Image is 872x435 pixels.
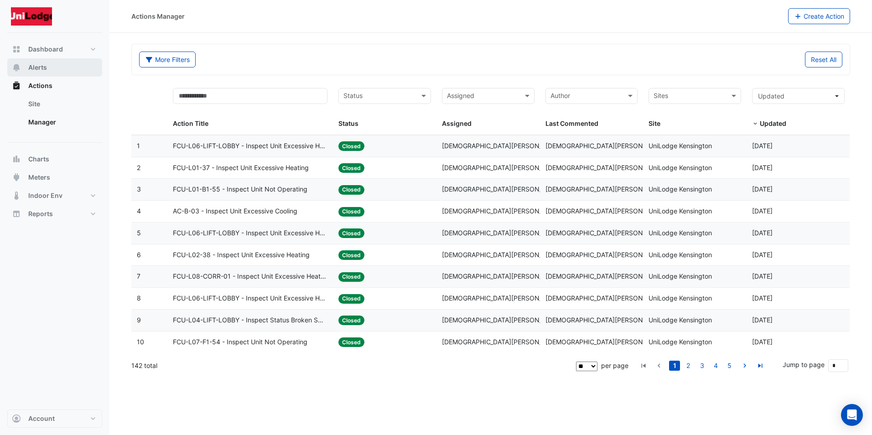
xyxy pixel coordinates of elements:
[7,186,102,205] button: Indoor Env
[783,360,825,369] label: Jump to page
[11,7,52,26] img: Company Logo
[137,229,141,237] span: 5
[173,184,307,195] span: FCU-L01-B1-55 - Inspect Unit Not Operating
[545,294,666,302] span: [DEMOGRAPHIC_DATA][PERSON_NAME]
[12,173,21,182] app-icon: Meters
[28,45,63,54] span: Dashboard
[696,361,707,371] a: 3
[752,142,773,150] span: 2025-08-06T10:13:40.534
[131,354,574,377] div: 142 total
[752,251,773,259] span: 2025-07-28T13:15:11.811
[649,142,712,150] span: UniLodge Kensington
[442,119,472,127] span: Assigned
[724,361,735,371] a: 5
[545,272,666,280] span: [DEMOGRAPHIC_DATA][PERSON_NAME]
[338,141,364,151] span: Closed
[649,207,712,215] span: UniLodge Kensington
[7,95,102,135] div: Actions
[137,142,140,150] span: 1
[442,185,563,193] span: [DEMOGRAPHIC_DATA][PERSON_NAME]
[173,141,327,151] span: FCU-L06-LIFT-LOBBY - Inspect Unit Excessive Heating
[338,294,364,304] span: Closed
[752,207,773,215] span: 2025-07-31T13:29:18.273
[338,250,364,260] span: Closed
[442,251,563,259] span: [DEMOGRAPHIC_DATA][PERSON_NAME]
[12,155,21,164] app-icon: Charts
[601,362,628,369] span: per page
[139,52,196,67] button: More Filters
[28,63,47,72] span: Alerts
[7,409,102,428] button: Account
[173,119,208,127] span: Action Title
[649,251,712,259] span: UniLodge Kensington
[28,209,53,218] span: Reports
[7,150,102,168] button: Charts
[649,338,712,346] span: UniLodge Kensington
[137,272,140,280] span: 7
[752,164,773,171] span: 2025-08-05T10:26:31.043
[442,229,563,237] span: [DEMOGRAPHIC_DATA][PERSON_NAME]
[752,316,773,324] span: 2025-07-22T14:18:24.581
[7,77,102,95] button: Actions
[649,119,660,127] span: Site
[545,185,666,193] span: [DEMOGRAPHIC_DATA][PERSON_NAME]
[758,92,784,100] span: Updated
[545,207,666,215] span: [DEMOGRAPHIC_DATA][PERSON_NAME]
[12,63,21,72] app-icon: Alerts
[173,250,310,260] span: FCU-L02-38 - Inspect Unit Excessive Heating
[683,361,694,371] a: 2
[752,294,773,302] span: 2025-07-23T12:31:43.836
[739,361,750,371] a: go to next page
[338,163,364,173] span: Closed
[7,40,102,58] button: Dashboard
[649,294,712,302] span: UniLodge Kensington
[28,191,62,200] span: Indoor Env
[137,185,141,193] span: 3
[442,316,563,324] span: [DEMOGRAPHIC_DATA][PERSON_NAME]
[668,361,681,371] li: page 1
[752,229,773,237] span: 2025-07-29T13:45:54.466
[649,229,712,237] span: UniLodge Kensington
[442,338,563,346] span: [DEMOGRAPHIC_DATA][PERSON_NAME]
[841,404,863,426] div: Open Intercom Messenger
[545,119,598,127] span: Last Commented
[12,81,21,90] app-icon: Actions
[760,119,786,127] span: Updated
[28,173,50,182] span: Meters
[173,228,327,238] span: FCU-L06-LIFT-LOBBY - Inspect Unit Excessive Heating
[338,228,364,238] span: Closed
[137,338,144,346] span: 10
[649,316,712,324] span: UniLodge Kensington
[545,142,666,150] span: [DEMOGRAPHIC_DATA][PERSON_NAME]
[12,191,21,200] app-icon: Indoor Env
[710,361,721,371] a: 4
[7,205,102,223] button: Reports
[173,206,297,217] span: AC-B-03 - Inspect Unit Excessive Cooling
[442,207,563,215] span: [DEMOGRAPHIC_DATA][PERSON_NAME]
[173,337,307,347] span: FCU-L07-F1-54 - Inspect Unit Not Operating
[21,113,102,131] a: Manager
[173,293,327,304] span: FCU-L06-LIFT-LOBBY - Inspect Unit Excessive Heating
[545,338,666,346] span: [DEMOGRAPHIC_DATA][PERSON_NAME]
[545,316,666,324] span: [DEMOGRAPHIC_DATA][PERSON_NAME]
[752,185,773,193] span: 2025-08-05T10:26:25.979
[545,164,666,171] span: [DEMOGRAPHIC_DATA][PERSON_NAME]
[442,142,563,150] span: [DEMOGRAPHIC_DATA][PERSON_NAME]
[755,361,766,371] a: go to last page
[12,45,21,54] app-icon: Dashboard
[545,229,666,237] span: [DEMOGRAPHIC_DATA][PERSON_NAME]
[21,95,102,113] a: Site
[338,316,364,325] span: Closed
[137,164,140,171] span: 2
[173,315,327,326] span: FCU-L04-LIFT-LOBBY - Inspect Status Broken Switch
[788,8,851,24] button: Create Action
[28,81,52,90] span: Actions
[752,272,773,280] span: 2025-07-28T13:10:08.916
[722,361,736,371] li: page 5
[442,272,563,280] span: [DEMOGRAPHIC_DATA][PERSON_NAME]
[338,337,364,347] span: Closed
[131,11,185,21] div: Actions Manager
[137,316,141,324] span: 9
[7,168,102,186] button: Meters
[338,185,364,195] span: Closed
